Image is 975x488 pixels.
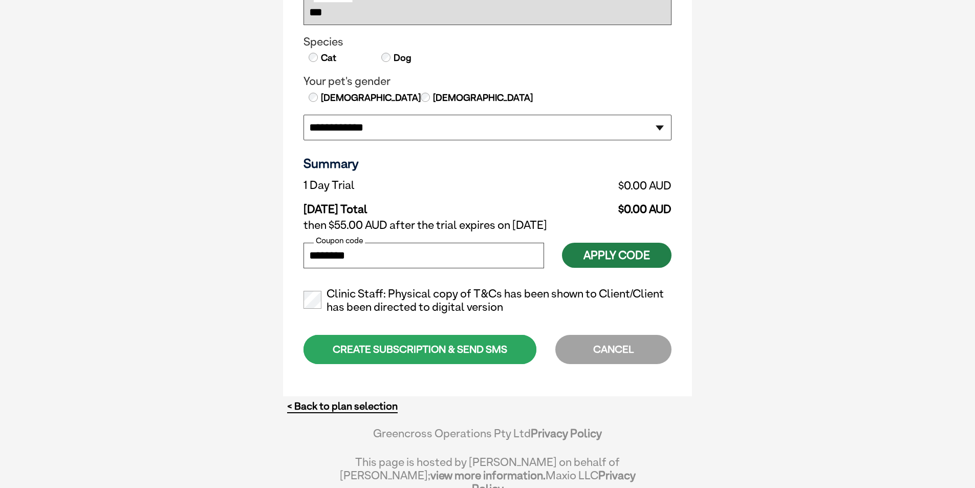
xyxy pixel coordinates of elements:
[314,236,365,245] label: Coupon code
[304,75,671,88] legend: Your pet's gender
[304,216,671,235] td: then $55.00 AUD after the trial expires on [DATE]
[304,176,504,195] td: 1 Day Trial
[562,243,671,268] button: Apply Code
[531,427,602,440] a: Privacy Policy
[304,287,671,314] label: Clinic Staff: Physical copy of T&Cs has been shown to Client/Client has been directed to digital ...
[304,291,321,309] input: Clinic Staff: Physical copy of T&Cs has been shown to Client/Client has been directed to digital ...
[430,469,546,482] a: view more information.
[504,195,671,216] td: $0.00 AUD
[304,35,671,49] legend: Species
[339,427,636,450] div: Greencross Operations Pty Ltd
[304,335,536,364] div: CREATE SUBSCRIPTION & SEND SMS
[304,195,504,216] td: [DATE] Total
[504,176,671,195] td: $0.00 AUD
[304,156,671,171] h3: Summary
[555,335,671,364] div: CANCEL
[287,400,398,413] a: < Back to plan selection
